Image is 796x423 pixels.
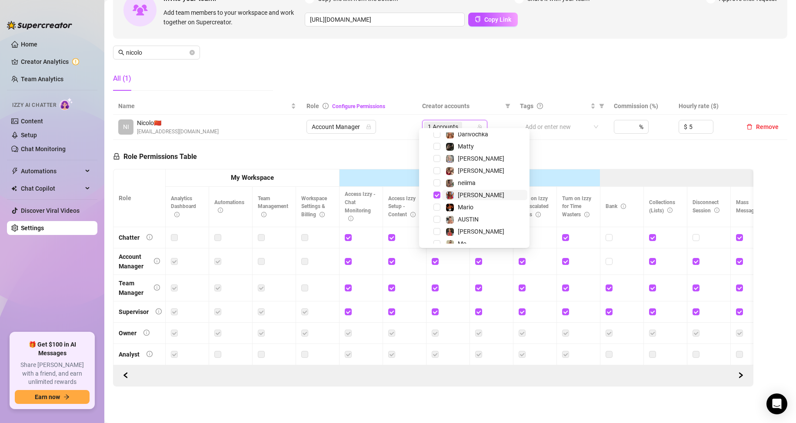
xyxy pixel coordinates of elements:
[738,372,744,378] span: right
[458,155,504,162] span: [PERSON_NAME]
[446,131,454,139] img: Darivochka
[609,98,673,115] th: Commission (%)
[693,199,719,214] span: Disconnect Session
[12,101,56,109] span: Izzy AI Chatter
[15,340,90,357] span: 🎁 Get $100 in AI Messages
[536,212,541,217] span: info-circle
[113,73,131,84] div: All (1)
[35,393,60,400] span: Earn now
[348,216,353,221] span: info-circle
[458,192,504,198] span: [PERSON_NAME]
[11,168,18,175] span: thunderbolt
[154,258,160,264] span: info-circle
[424,122,462,132] span: 1 Accounts
[433,131,440,138] span: Select tree node
[231,174,274,182] strong: My Workspace
[11,185,17,192] img: Chat Copilot
[649,199,675,214] span: Collections (Lists)
[123,122,129,132] span: NI
[446,179,454,187] img: neiima
[261,212,266,217] span: info-circle
[388,195,416,218] span: Access Izzy Setup - Content
[458,167,504,174] span: [PERSON_NAME]
[119,307,149,317] div: Supervisor
[766,393,787,414] div: Open Intercom Messenger
[119,350,140,359] div: Analyst
[174,212,180,217] span: info-circle
[118,50,124,56] span: search
[21,225,44,231] a: Settings
[21,55,90,69] a: Creator Analytics exclamation-circle
[118,101,289,111] span: Name
[562,195,591,218] span: Turn on Izzy for Time Wasters
[154,284,160,291] span: info-circle
[323,103,329,109] span: info-circle
[673,98,738,115] th: Hourly rate ($)
[756,123,779,130] span: Remove
[458,240,466,247] span: Mo
[21,145,66,152] a: Chat Monitoring
[621,204,626,209] span: info-circle
[410,212,416,217] span: info-circle
[433,240,440,247] span: Select tree node
[599,103,604,109] span: filter
[433,179,440,186] span: Select tree node
[345,191,376,222] span: Access Izzy - Chat Monitoring
[468,13,518,26] button: Copy Link
[119,369,133,383] button: Scroll Forward
[667,208,673,213] span: info-circle
[422,101,502,111] span: Creator accounts
[736,199,766,214] span: Mass Message
[137,118,219,128] span: Nicolo 🇨🇳
[714,208,719,213] span: info-circle
[503,99,512,112] span: filter
[301,195,327,218] span: Workspace Settings & Billing
[433,192,440,198] span: Select tree node
[63,394,70,400] span: arrow-right
[433,204,440,211] span: Select tree node
[126,48,188,57] input: Search members
[214,199,244,214] span: Automations
[366,124,371,129] span: lock
[147,351,153,357] span: info-circle
[597,99,606,112] span: filter
[21,164,83,178] span: Automations
[433,167,440,174] span: Select tree node
[332,103,385,109] a: Configure Permissions
[137,128,219,136] span: [EMAIL_ADDRESS][DOMAIN_NAME]
[258,195,288,218] span: Team Management
[433,228,440,235] span: Select tree node
[505,103,510,109] span: filter
[475,16,481,22] span: copy
[21,41,37,48] a: Home
[113,169,166,227] th: Role
[312,120,371,133] span: Account Manager
[15,390,90,404] button: Earn nowarrow-right
[119,278,147,297] div: Team Manager
[113,153,120,160] span: lock
[190,50,195,55] span: close-circle
[218,208,223,213] span: info-circle
[428,122,458,132] span: 1 Accounts
[21,76,63,83] a: Team Analytics
[21,182,83,195] span: Chat Copilot
[320,212,325,217] span: info-circle
[147,234,153,240] span: info-circle
[446,216,454,224] img: AUSTIN
[21,118,43,125] a: Content
[171,195,196,218] span: Analytics Dashboard
[477,124,483,129] span: team
[156,308,162,314] span: info-circle
[520,101,533,111] span: Tags
[119,328,137,338] div: Owner
[446,155,454,163] img: Elsa
[734,369,748,383] button: Scroll Backward
[743,122,782,132] button: Remove
[446,204,454,211] img: Mario
[519,195,549,218] span: Turn on Izzy for Escalated Chats
[458,228,504,235] span: [PERSON_NAME]
[433,143,440,150] span: Select tree node
[458,204,473,211] span: Mario
[446,192,454,199] img: Molly
[458,216,479,223] span: AUSTIN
